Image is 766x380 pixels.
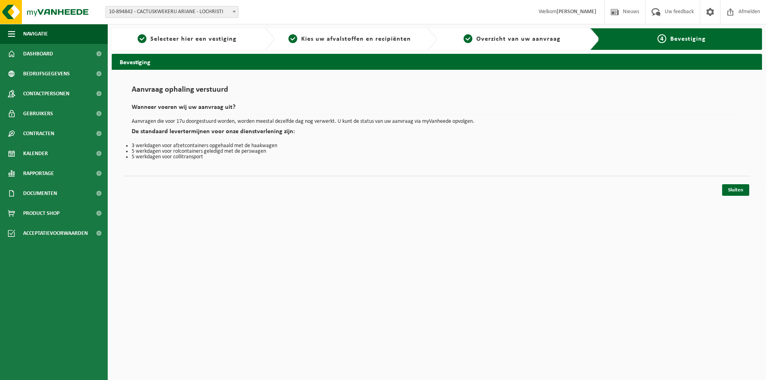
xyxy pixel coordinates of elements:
[132,104,742,115] h2: Wanneer voeren wij uw aanvraag uit?
[301,36,411,42] span: Kies uw afvalstoffen en recipiënten
[132,143,742,149] li: 3 werkdagen voor afzetcontainers opgehaald met de haakwagen
[670,36,706,42] span: Bevestiging
[23,44,53,64] span: Dashboard
[722,184,749,196] a: Sluiten
[132,128,742,139] h2: De standaard levertermijnen voor onze dienstverlening zijn:
[23,64,70,84] span: Bedrijfsgegevens
[288,34,297,43] span: 2
[23,24,48,44] span: Navigatie
[557,9,596,15] strong: [PERSON_NAME]
[476,36,561,42] span: Overzicht van uw aanvraag
[23,104,53,124] span: Gebruikers
[4,362,133,380] iframe: chat widget
[132,119,742,124] p: Aanvragen die voor 17u doorgestuurd worden, worden meestal dezelfde dag nog verwerkt. U kunt de s...
[112,54,762,69] h2: Bevestiging
[23,223,88,243] span: Acceptatievoorwaarden
[150,36,237,42] span: Selecteer hier een vestiging
[132,149,742,154] li: 5 werkdagen voor rolcontainers geledigd met de perswagen
[23,163,54,183] span: Rapportage
[23,203,59,223] span: Product Shop
[132,154,742,160] li: 5 werkdagen voor collitransport
[106,6,238,18] span: 10-894842 - CACTUSKWEKERIJ ARIANE - LOCHRISTI
[138,34,146,43] span: 1
[23,144,48,163] span: Kalender
[105,6,239,18] span: 10-894842 - CACTUSKWEKERIJ ARIANE - LOCHRISTI
[23,124,54,144] span: Contracten
[132,86,742,98] h1: Aanvraag ophaling verstuurd
[278,34,421,44] a: 2Kies uw afvalstoffen en recipiënten
[657,34,666,43] span: 4
[23,183,57,203] span: Documenten
[23,84,69,104] span: Contactpersonen
[464,34,472,43] span: 3
[441,34,584,44] a: 3Overzicht van uw aanvraag
[116,34,259,44] a: 1Selecteer hier een vestiging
